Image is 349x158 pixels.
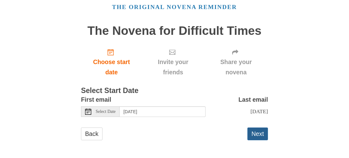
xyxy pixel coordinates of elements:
button: Next [247,128,268,140]
a: Back [81,128,103,140]
span: Share your novena [210,57,262,77]
label: First email [81,95,111,105]
label: Last email [238,95,268,105]
span: [DATE] [251,108,268,114]
span: Choose start date [87,57,136,77]
span: Invite your friends [148,57,198,77]
h3: Select Start Date [81,87,268,95]
h1: The Novena for Difficult Times [81,24,268,38]
a: The original novena reminder [112,4,237,10]
div: Click "Next" to confirm your start date first. [142,44,204,81]
span: Select Date [96,109,116,114]
div: Click "Next" to confirm your start date first. [204,44,268,81]
a: Choose start date [81,44,142,81]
